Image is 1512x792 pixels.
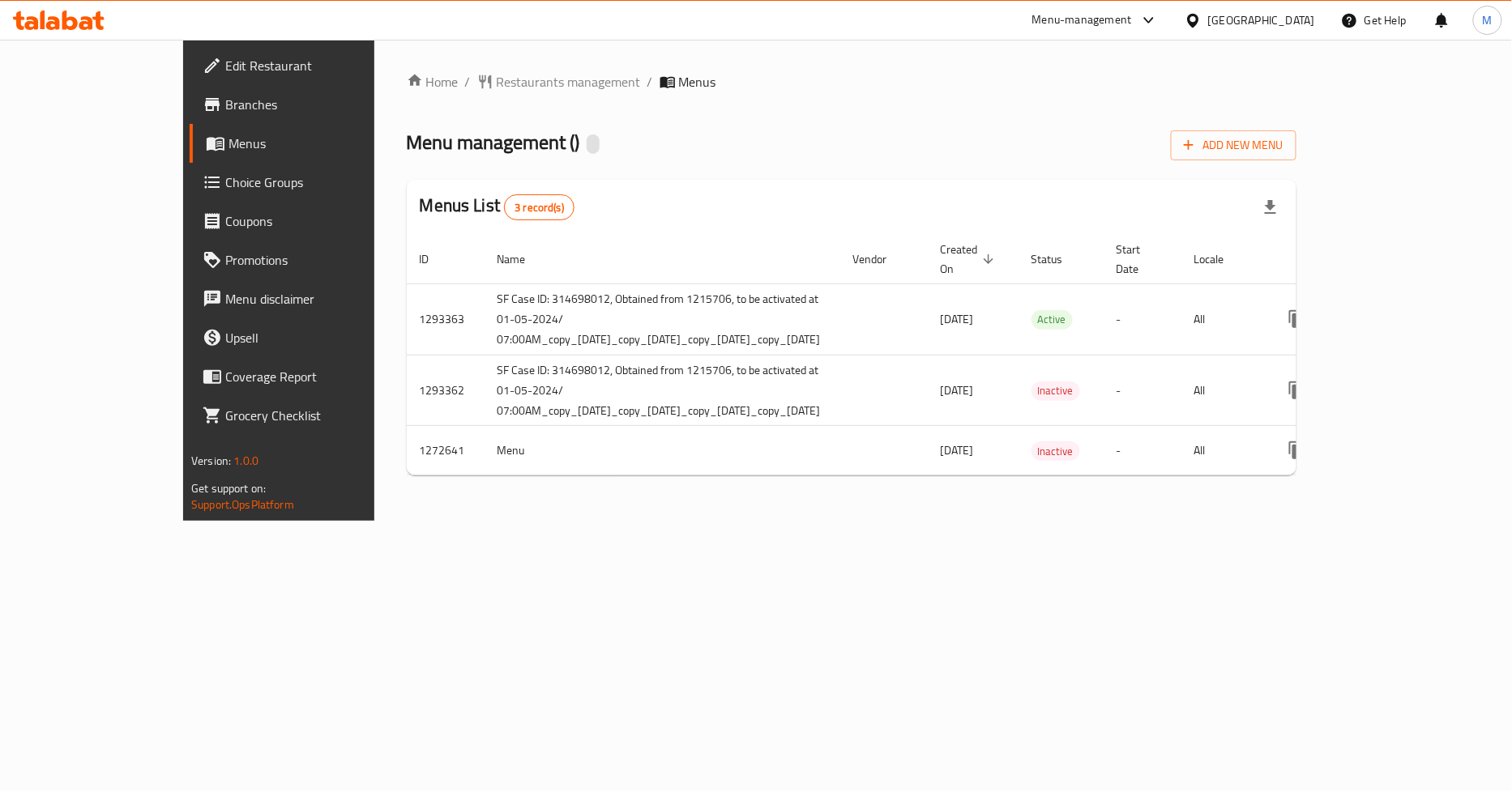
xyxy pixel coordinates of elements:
[407,426,485,475] td: 1272641
[1104,355,1181,426] td: -
[1251,188,1290,227] div: Export file
[190,396,436,435] a: Grocery Checklist
[941,309,974,330] span: [DATE]
[407,355,485,426] td: 1293362
[407,235,1446,476] table: enhanced table
[497,72,641,92] span: Restaurants management
[1483,11,1493,29] span: M
[225,211,423,231] span: Coupons
[1032,11,1132,30] div: Menu-management
[1181,426,1265,475] td: All
[190,124,436,163] a: Menus
[190,85,436,124] a: Branches
[229,134,423,153] span: Menus
[504,194,574,220] div: Total records count
[1278,300,1317,339] button: more
[407,283,485,355] td: 1293363
[190,357,436,396] a: Coverage Report
[225,367,423,386] span: Coverage Report
[420,249,451,269] span: ID
[465,72,471,92] li: /
[485,426,840,475] td: Menu
[1117,240,1162,279] span: Start Date
[190,241,436,279] a: Promotions
[420,194,574,220] h2: Menus List
[190,46,436,85] a: Edit Restaurant
[1194,249,1245,269] span: Locale
[1181,283,1265,355] td: All
[190,318,436,357] a: Upsell
[1031,381,1080,401] div: Inactive
[941,440,974,461] span: [DATE]
[679,72,716,92] span: Menus
[1171,130,1296,160] button: Add New Menu
[1031,381,1080,400] span: Inactive
[190,279,436,318] a: Menu disclaimer
[647,72,653,92] li: /
[941,380,974,401] span: [DATE]
[1104,426,1181,475] td: -
[498,249,547,269] span: Name
[190,163,436,202] a: Choice Groups
[1031,441,1080,461] div: Inactive
[1104,283,1181,355] td: -
[1278,431,1317,470] button: more
[225,95,423,114] span: Branches
[1184,135,1283,155] span: Add New Menu
[191,478,266,499] span: Get support on:
[225,56,423,75] span: Edit Restaurant
[407,124,580,160] span: Menu management ( )
[477,72,641,92] a: Restaurants management
[225,328,423,347] span: Upsell
[1031,442,1080,461] span: Inactive
[1031,310,1073,330] div: Active
[941,240,999,279] span: Created On
[225,406,423,425] span: Grocery Checklist
[191,450,231,471] span: Version:
[485,283,840,355] td: SF Case ID: 314698012, Obtained from 1215706, to be activated at 01-05-2024/ 07:00AM_copy_[DATE]_...
[1278,371,1317,410] button: more
[233,450,258,471] span: 1.0.0
[1031,249,1084,269] span: Status
[485,355,840,426] td: SF Case ID: 314698012, Obtained from 1215706, to be activated at 01-05-2024/ 07:00AM_copy_[DATE]_...
[225,250,423,270] span: Promotions
[407,72,1296,92] nav: breadcrumb
[853,249,908,269] span: Vendor
[505,200,574,215] span: 3 record(s)
[191,494,294,515] a: Support.OpsPlatform
[225,172,423,192] span: Choice Groups
[1181,355,1265,426] td: All
[1265,235,1446,284] th: Actions
[1031,310,1073,329] span: Active
[1208,11,1315,29] div: [GEOGRAPHIC_DATA]
[190,202,436,241] a: Coupons
[225,289,423,309] span: Menu disclaimer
